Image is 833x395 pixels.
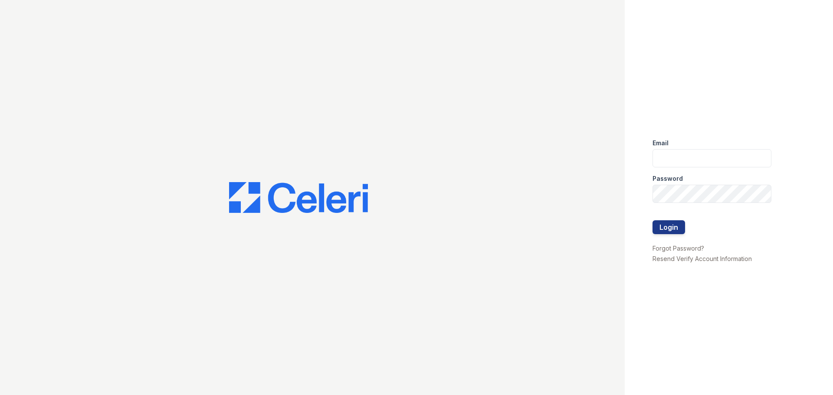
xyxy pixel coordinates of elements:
[229,182,368,213] img: CE_Logo_Blue-a8612792a0a2168367f1c8372b55b34899dd931a85d93a1a3d3e32e68fde9ad4.png
[653,255,752,262] a: Resend Verify Account Information
[653,245,704,252] a: Forgot Password?
[653,174,683,183] label: Password
[653,220,685,234] button: Login
[653,139,669,147] label: Email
